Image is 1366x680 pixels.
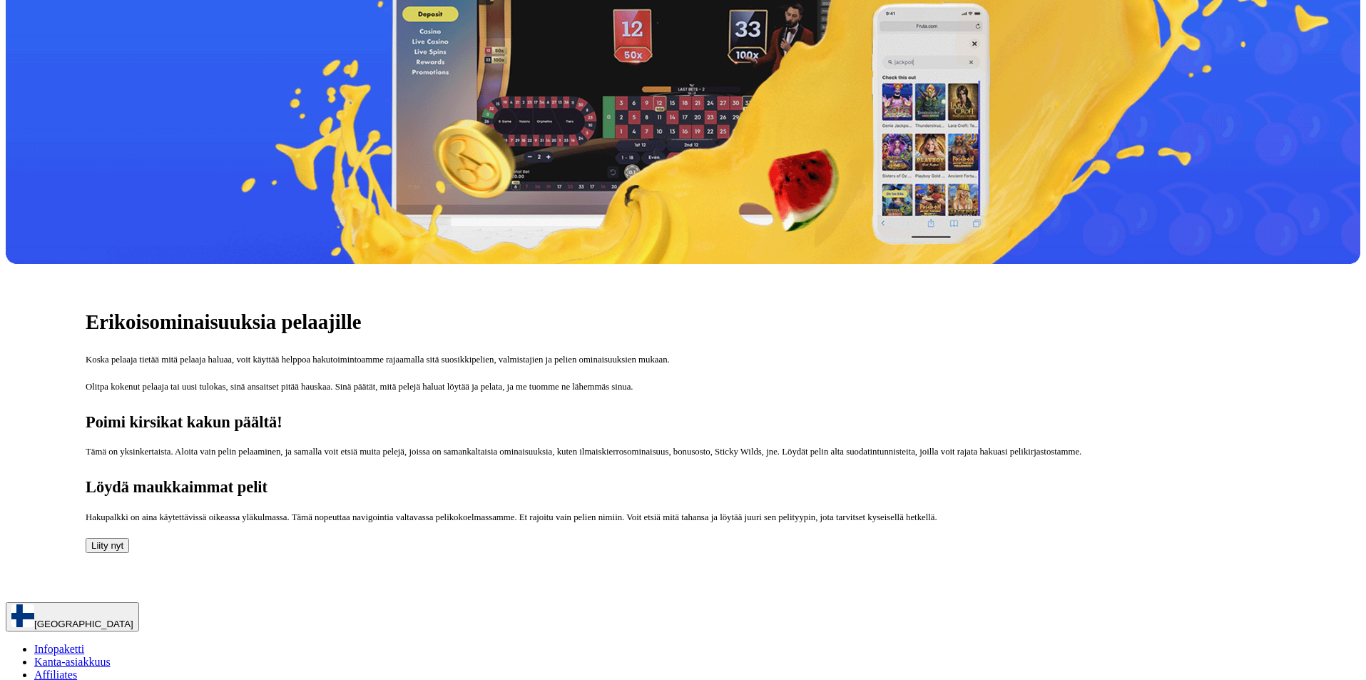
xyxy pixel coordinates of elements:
p: Tämä on yksinkertaista. Aloita vain pelin pelaaminen, ja samalla voit etsiä muita pelejä, joissa ... [86,445,1280,459]
button: [GEOGRAPHIC_DATA]chevron-down icon [6,602,139,631]
span: [GEOGRAPHIC_DATA] [34,619,133,629]
p: Olitpa kokenut pelaaja tai uusi tulokas, sinä ansaitset pitää hauskaa. Sinä päätät, mitä pelejä h... [86,380,1280,394]
h2: Löydä maukkaimmat pelit [86,477,1280,497]
a: Kanta-asiakkuus [34,656,111,668]
img: Finland flag [11,604,34,627]
p: Koska pelaaja tietää mitä pelaaja haluaa, voit käyttää helppoa hakutoimintoamme rajaamalla sitä s... [86,353,1280,367]
button: Liity nyt [86,538,129,553]
h1: Erikoisominaisuuksia pelaajille [86,310,1280,335]
p: Hakupalkki on aina käytettävissä oikeassa yläkulmassa. Tämä nopeuttaa navigointia valtavassa peli... [86,511,1280,524]
h2: Poimi kirsikat kakun päältä! [86,412,1280,432]
a: Infopaketti [34,643,84,655]
span: Liity nyt [91,540,123,551]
